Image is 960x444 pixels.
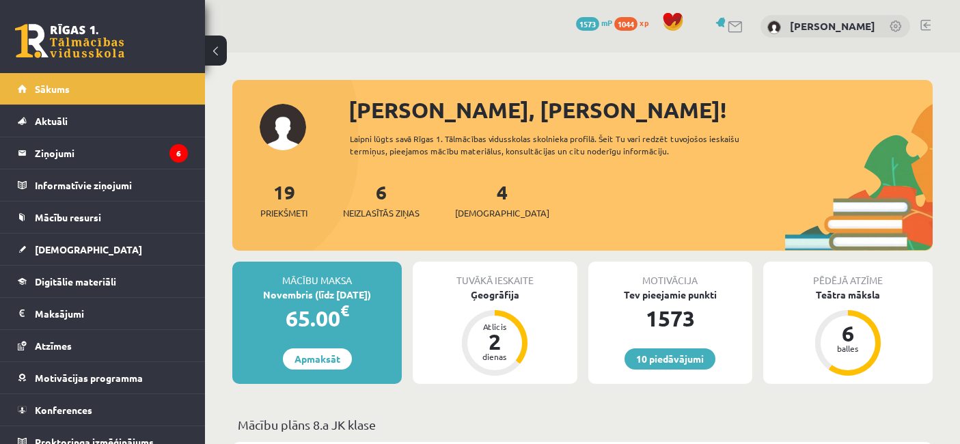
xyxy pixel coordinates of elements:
[35,275,116,288] span: Digitālie materiāli
[18,202,188,233] a: Mācību resursi
[348,94,933,126] div: [PERSON_NAME], [PERSON_NAME]!
[576,17,612,28] a: 1573 mP
[260,180,307,220] a: 19Priekšmeti
[18,362,188,393] a: Motivācijas programma
[18,394,188,426] a: Konferences
[767,20,781,34] img: Linda Liepiņa
[588,288,752,302] div: Tev pieejamie punkti
[18,137,188,169] a: Ziņojumi6
[763,288,933,378] a: Teātra māksla 6 balles
[35,83,70,95] span: Sākums
[455,180,549,220] a: 4[DEMOGRAPHIC_DATA]
[260,206,307,220] span: Priekšmeti
[35,211,101,223] span: Mācību resursi
[35,243,142,255] span: [DEMOGRAPHIC_DATA]
[232,302,402,335] div: 65.00
[413,288,577,378] a: Ģeogrāfija Atlicis 2 dienas
[18,266,188,297] a: Digitālie materiāli
[763,262,933,288] div: Pēdējā atzīme
[169,144,188,163] i: 6
[18,330,188,361] a: Atzīmes
[35,137,188,169] legend: Ziņojumi
[474,331,515,352] div: 2
[588,302,752,335] div: 1573
[350,133,770,157] div: Laipni lūgts savā Rīgas 1. Tālmācības vidusskolas skolnieka profilā. Šeit Tu vari redzēt tuvojošo...
[18,105,188,137] a: Aktuāli
[283,348,352,370] a: Apmaksāt
[790,19,875,33] a: [PERSON_NAME]
[232,288,402,302] div: Novembris (līdz [DATE])
[576,17,599,31] span: 1573
[614,17,655,28] a: 1044 xp
[18,234,188,265] a: [DEMOGRAPHIC_DATA]
[640,17,648,28] span: xp
[35,404,92,416] span: Konferences
[625,348,715,370] a: 10 piedāvājumi
[18,169,188,201] a: Informatīvie ziņojumi
[340,301,349,320] span: €
[614,17,637,31] span: 1044
[827,322,868,344] div: 6
[827,344,868,352] div: balles
[35,169,188,201] legend: Informatīvie ziņojumi
[343,206,420,220] span: Neizlasītās ziņas
[474,322,515,331] div: Atlicis
[232,262,402,288] div: Mācību maksa
[763,288,933,302] div: Teātra māksla
[588,262,752,288] div: Motivācija
[35,298,188,329] legend: Maksājumi
[35,372,143,384] span: Motivācijas programma
[35,339,72,352] span: Atzīmes
[18,73,188,105] a: Sākums
[35,115,68,127] span: Aktuāli
[15,24,124,58] a: Rīgas 1. Tālmācības vidusskola
[474,352,515,361] div: dienas
[238,415,927,434] p: Mācību plāns 8.a JK klase
[343,180,420,220] a: 6Neizlasītās ziņas
[601,17,612,28] span: mP
[18,298,188,329] a: Maksājumi
[455,206,549,220] span: [DEMOGRAPHIC_DATA]
[413,288,577,302] div: Ģeogrāfija
[413,262,577,288] div: Tuvākā ieskaite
